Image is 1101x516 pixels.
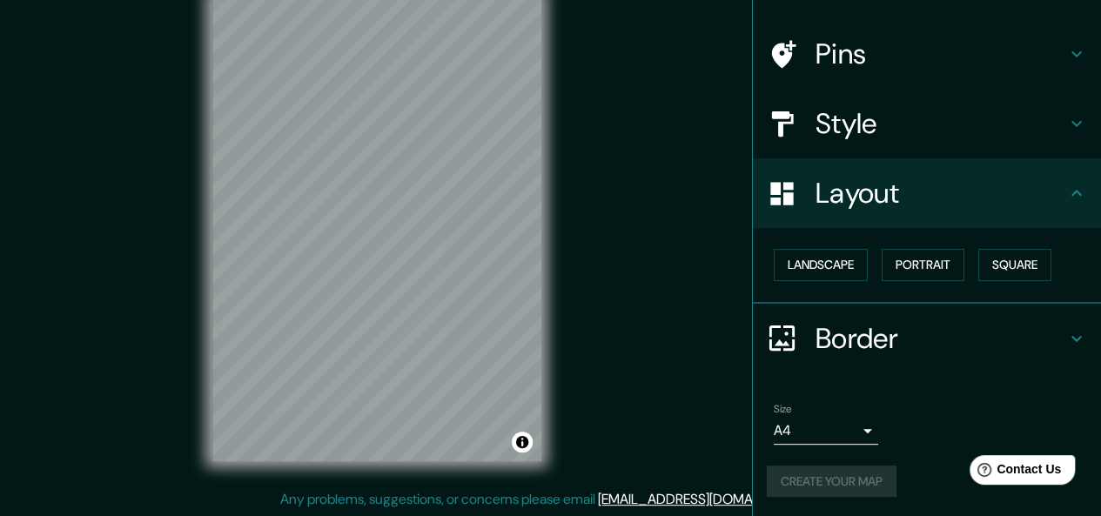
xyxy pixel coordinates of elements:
[753,304,1101,373] div: Border
[816,106,1066,141] h4: Style
[774,401,792,416] label: Size
[946,448,1082,497] iframe: Help widget launcher
[816,176,1066,211] h4: Layout
[753,158,1101,228] div: Layout
[753,89,1101,158] div: Style
[978,249,1051,281] button: Square
[816,37,1066,71] h4: Pins
[774,417,878,445] div: A4
[882,249,964,281] button: Portrait
[280,489,816,510] p: Any problems, suggestions, or concerns please email .
[816,321,1066,356] h4: Border
[774,249,868,281] button: Landscape
[598,490,813,508] a: [EMAIL_ADDRESS][DOMAIN_NAME]
[512,432,533,452] button: Toggle attribution
[753,19,1101,89] div: Pins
